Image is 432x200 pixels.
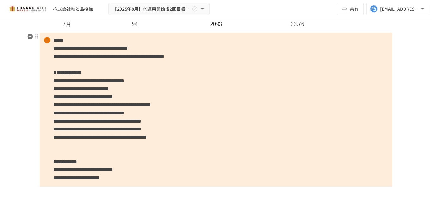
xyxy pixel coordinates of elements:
button: 共有 [337,3,364,15]
button: [EMAIL_ADDRESS][DOMAIN_NAME] [366,3,429,15]
span: 共有 [350,5,359,12]
button: 【2025年8月】⑦運用開始後2回目振り返りMTG [108,3,210,15]
span: 【2025年8月】⑦運用開始後2回目振り返りMTG [113,5,190,13]
div: [EMAIL_ADDRESS][DOMAIN_NAME] [380,5,419,13]
img: mMP1OxWUAhQbsRWCurg7vIHe5HqDpP7qZo7fRoNLXQh [8,4,48,14]
div: 株式会社軸と品格様 [53,6,93,12]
